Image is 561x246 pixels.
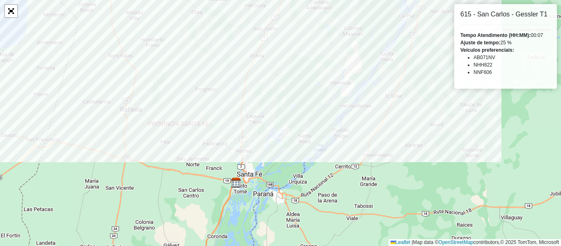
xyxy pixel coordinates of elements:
li: NNF606 [474,69,551,76]
div: 00:07 [460,32,551,39]
strong: Veículos preferenciais: [460,47,514,53]
span: | [412,239,413,245]
strong: Tempo Atendimento (HH:MM): [460,32,531,38]
li: NHH822 [474,61,551,69]
a: OpenStreetMap [439,239,474,245]
a: Abrir mapa em tela cheia [5,5,17,17]
div: Map data © contributors,© 2025 TomTom, Microsoft [389,239,561,246]
strong: Ajuste de tempo: [460,40,500,46]
a: Leaflet [391,239,410,245]
div: 25 % [460,39,551,46]
h6: 615 - San Carlos - Gessler T1 [460,10,551,18]
li: AB071NV [474,54,551,61]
